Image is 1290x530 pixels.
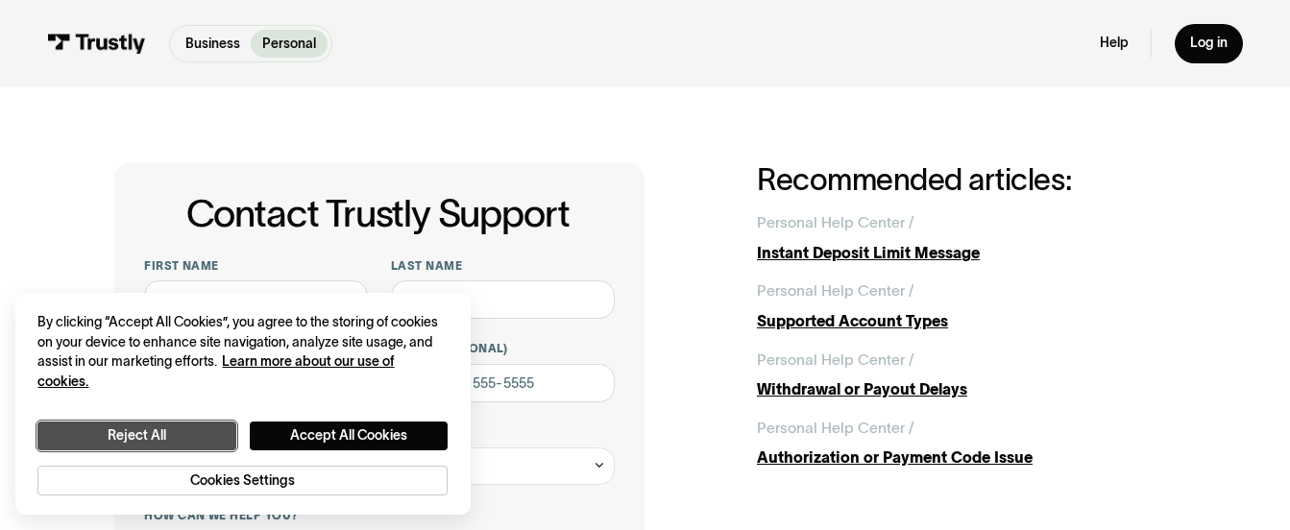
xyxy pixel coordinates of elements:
[1175,24,1243,64] a: Log in
[757,211,914,234] div: Personal Help Center /
[757,349,1176,401] a: Personal Help Center /Withdrawal or Payout Delays
[47,34,146,55] img: Trustly Logo
[144,508,615,523] label: How can we help you?
[37,466,448,496] button: Cookies Settings
[757,417,1176,470] a: Personal Help Center /Authorization or Payment Code Issue
[391,258,615,274] label: Last name
[1190,35,1228,52] div: Log in
[37,422,235,450] button: Reject All
[757,211,1176,264] a: Personal Help Center /Instant Deposit Limit Message
[757,417,914,440] div: Personal Help Center /
[757,279,914,302] div: Personal Help Center /
[174,30,252,58] a: Business
[391,280,615,318] input: Howard
[757,242,1176,265] div: Instant Deposit Limit Message
[757,310,1176,333] div: Supported Account Types
[391,341,615,356] label: Phone
[250,422,448,450] button: Accept All Cookies
[1100,35,1129,52] a: Help
[37,312,448,392] div: By clicking “Accept All Cookies”, you agree to the storing of cookies on your device to enhance s...
[15,293,471,515] div: Cookie banner
[391,364,615,401] input: (555) 555-5555
[757,279,1176,332] a: Personal Help Center /Supported Account Types
[757,446,1176,470] div: Authorization or Payment Code Issue
[185,34,240,54] p: Business
[144,258,368,274] label: First name
[140,193,615,234] h1: Contact Trustly Support
[262,34,316,54] p: Personal
[434,342,508,354] span: (Optional)
[757,378,1176,401] div: Withdrawal or Payout Delays
[757,349,914,372] div: Personal Help Center /
[144,280,368,318] input: Alex
[37,312,448,496] div: Privacy
[757,163,1176,197] h2: Recommended articles:
[251,30,328,58] a: Personal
